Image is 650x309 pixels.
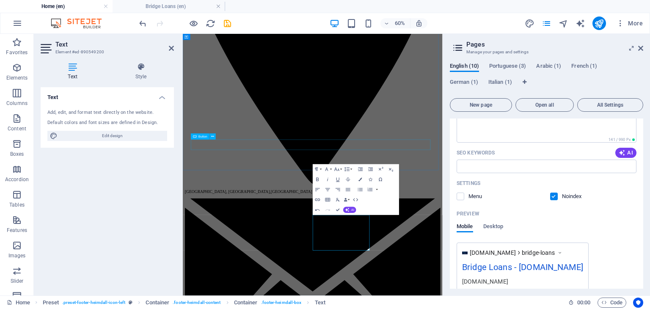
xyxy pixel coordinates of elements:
[356,164,366,174] button: Increase Indent
[11,278,24,284] p: Slider
[457,221,473,233] span: Mobile
[355,185,365,195] button: Unordered List
[351,195,361,205] button: HTML
[315,298,325,308] span: Click to select. Double-click to edit
[62,298,125,308] span: . preset-footer-heimdall-icon-left
[462,277,583,286] div: [DOMAIN_NAME]
[9,201,25,208] p: Tables
[450,77,478,89] span: German (1)
[581,102,639,108] span: All Settings
[261,298,302,308] span: . footer-heimdall-box
[613,17,646,30] button: More
[47,119,167,127] div: Default colors and font sizes are defined in Design.
[323,205,333,215] button: Redo (Ctrl+Shift+Z)
[60,131,165,141] span: Edit design
[450,63,643,95] div: Language Tabs
[365,185,375,195] button: Ordered List
[8,252,26,259] p: Images
[5,176,29,183] p: Accordion
[313,164,322,174] button: Paragraph Format
[43,298,59,308] span: Click to select. Double-click to edit
[592,17,606,30] button: publish
[173,298,220,308] span: . footer-heimdall-content
[466,48,626,56] h3: Manage your pages and settings
[386,164,396,174] button: Subscript
[601,298,622,308] span: Code
[323,195,333,205] button: Insert Table
[205,18,215,28] button: reload
[6,49,28,56] p: Favorites
[138,19,148,28] i: Undo: Change pages (Ctrl+Z)
[47,109,167,116] div: Add, edit, and format text directly on the website.
[8,125,26,132] p: Content
[188,18,198,28] button: Click here to leave preview mode and continue editing
[515,98,574,112] button: Open all
[234,298,258,308] span: Click to select. Double-click to edit
[598,298,626,308] button: Code
[457,180,480,187] p: Settings
[536,61,561,73] span: Arabic (1)
[313,174,322,185] button: Bold (Ctrl+B)
[49,18,112,28] img: Editor Logo
[55,48,157,56] h3: Element #ed-890549200
[198,135,207,138] span: Button
[333,164,343,174] button: Font Size
[466,41,643,48] h2: Pages
[146,298,169,308] span: Click to select. Double-click to edit
[525,19,534,28] i: Design (Ctrl+Alt+Y)
[313,185,322,195] button: Align Left
[138,18,148,28] button: undo
[576,19,585,28] i: AI Writer
[542,18,552,28] button: pages
[489,61,526,73] span: Portuguese (3)
[525,18,535,28] button: design
[568,298,591,308] h6: Session time
[222,18,232,28] button: save
[594,19,604,28] i: Publish
[313,195,322,205] button: Insert Link
[462,261,583,277] div: Bridge Loans - [DOMAIN_NAME]
[223,19,232,28] i: Save (Ctrl+S)
[333,205,343,215] button: Confirm (Ctrl+⏎)
[333,195,343,205] button: Clear Formatting
[366,174,375,185] button: Icons
[619,149,633,156] span: AI
[376,174,386,185] button: Special Characters
[576,18,586,28] button: text_generator
[519,102,570,108] span: Open all
[583,299,584,306] span: :
[457,149,495,156] p: SEO Keywords
[577,98,643,112] button: All Settings
[351,208,354,211] span: AI
[616,19,643,28] span: More
[559,18,569,28] button: navigator
[522,248,555,257] span: bridge-loans
[129,300,132,305] i: This element is a customizable preset
[457,210,479,217] p: Preview of your page in search results
[609,138,631,142] span: 141 / 990 Px
[7,298,30,308] a: Click to cancel selection. Double-click to open Pages
[468,193,496,200] p: Menu
[571,61,597,73] span: French (1)
[542,19,551,28] i: Pages (Ctrl+Alt+S)
[313,205,322,215] button: Undo (Ctrl+Z)
[457,223,503,239] div: Preview
[6,100,28,107] p: Columns
[393,18,407,28] h6: 60%
[457,115,636,143] textarea: The text in search results and social media
[577,298,590,308] span: 00 00
[41,87,174,102] h4: Text
[562,193,589,200] p: Noindex
[333,174,343,185] button: Underline (Ctrl+U)
[450,98,512,112] button: New page
[355,174,365,185] button: Colors
[462,250,468,256] img: FinancingProgressInspiringChange1-h3-q7E_pxvlXDJl2R8BsEQ-oT2g8xiHAXowwh52D_AXQw.png
[488,77,512,89] span: Italian (1)
[323,174,333,185] button: Italic (Ctrl+I)
[343,164,353,174] button: Line Height
[7,227,27,234] p: Features
[470,248,516,257] span: [DOMAIN_NAME]
[333,185,343,195] button: Align Right
[415,19,423,27] i: On resize automatically adjust zoom level to fit chosen device.
[323,185,333,195] button: Align Center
